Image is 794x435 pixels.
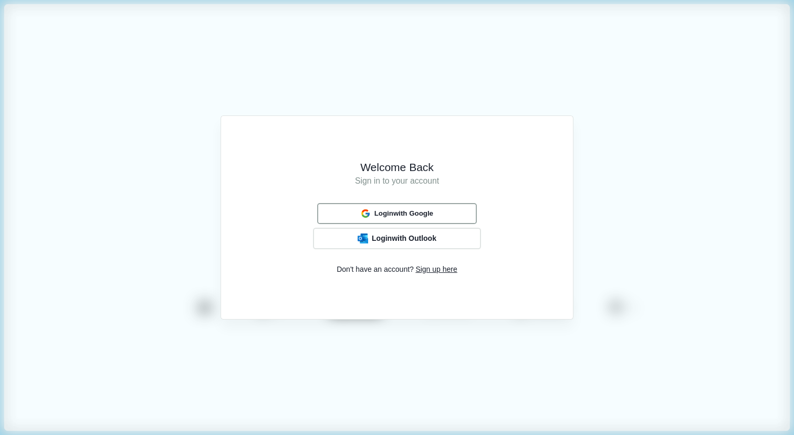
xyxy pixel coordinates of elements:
[337,264,414,275] span: Don't have an account?
[372,234,436,243] span: Login with Outlook
[317,203,477,224] button: Loginwith Google
[374,209,433,218] span: Login with Google
[236,175,558,188] h1: Sign in to your account
[236,160,558,175] h1: Welcome Back
[358,234,368,243] img: Outlook Logo
[313,228,481,249] button: Outlook LogoLoginwith Outlook
[415,264,457,275] span: Sign up here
